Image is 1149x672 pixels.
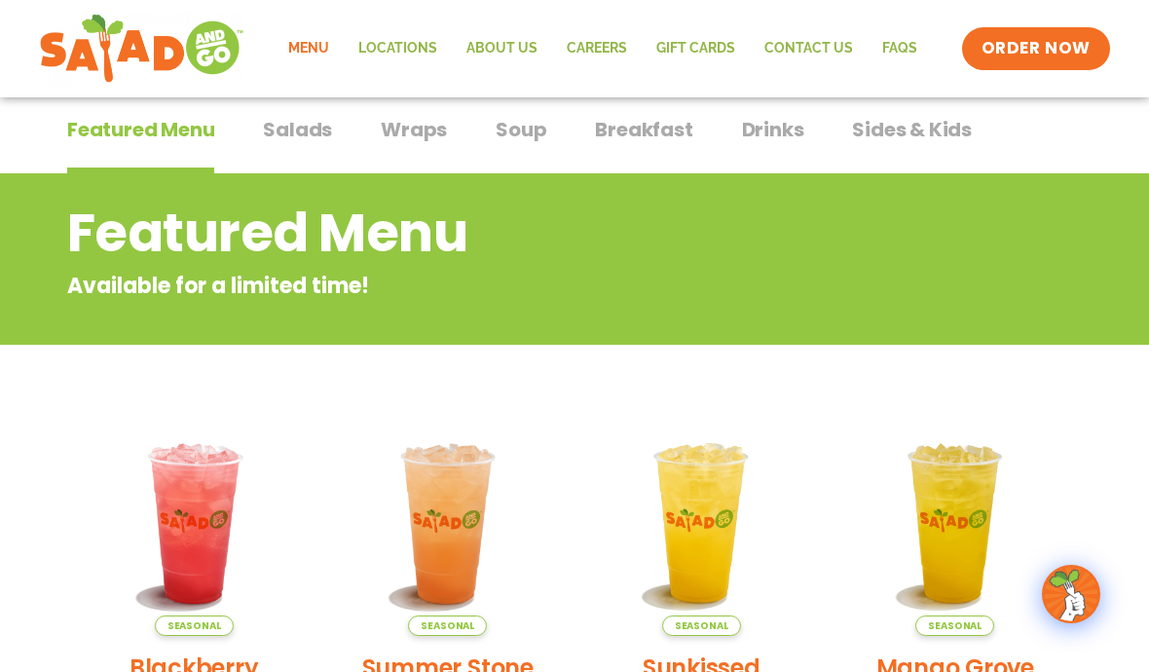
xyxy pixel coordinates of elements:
span: Drinks [742,115,804,144]
span: Seasonal [408,616,487,636]
span: Seasonal [662,616,741,636]
img: Product photo for Summer Stone Fruit Lemonade [336,411,561,636]
span: Soup [496,115,546,144]
h2: Featured Menu [67,194,925,273]
a: ORDER NOW [962,27,1110,70]
a: About Us [452,26,552,71]
span: Seasonal [915,616,994,636]
img: Product photo for Mango Grove Lemonade [843,411,1068,636]
span: Salads [263,115,332,144]
div: Tabbed content [67,108,1082,174]
a: FAQs [868,26,932,71]
a: GIFT CARDS [642,26,750,71]
img: Product photo for Blackberry Bramble Lemonade [82,411,307,636]
nav: Menu [274,26,932,71]
img: Product photo for Sunkissed Yuzu Lemonade [589,411,814,636]
p: Available for a limited time! [67,270,925,302]
a: Contact Us [750,26,868,71]
a: Menu [274,26,344,71]
img: wpChatIcon [1044,567,1098,621]
span: Sides & Kids [852,115,972,144]
a: Careers [552,26,642,71]
span: Wraps [381,115,447,144]
span: Breakfast [595,115,692,144]
img: new-SAG-logo-768×292 [39,10,244,88]
span: Seasonal [155,616,234,636]
span: Featured Menu [67,115,214,144]
span: ORDER NOW [982,37,1091,60]
a: Locations [344,26,452,71]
